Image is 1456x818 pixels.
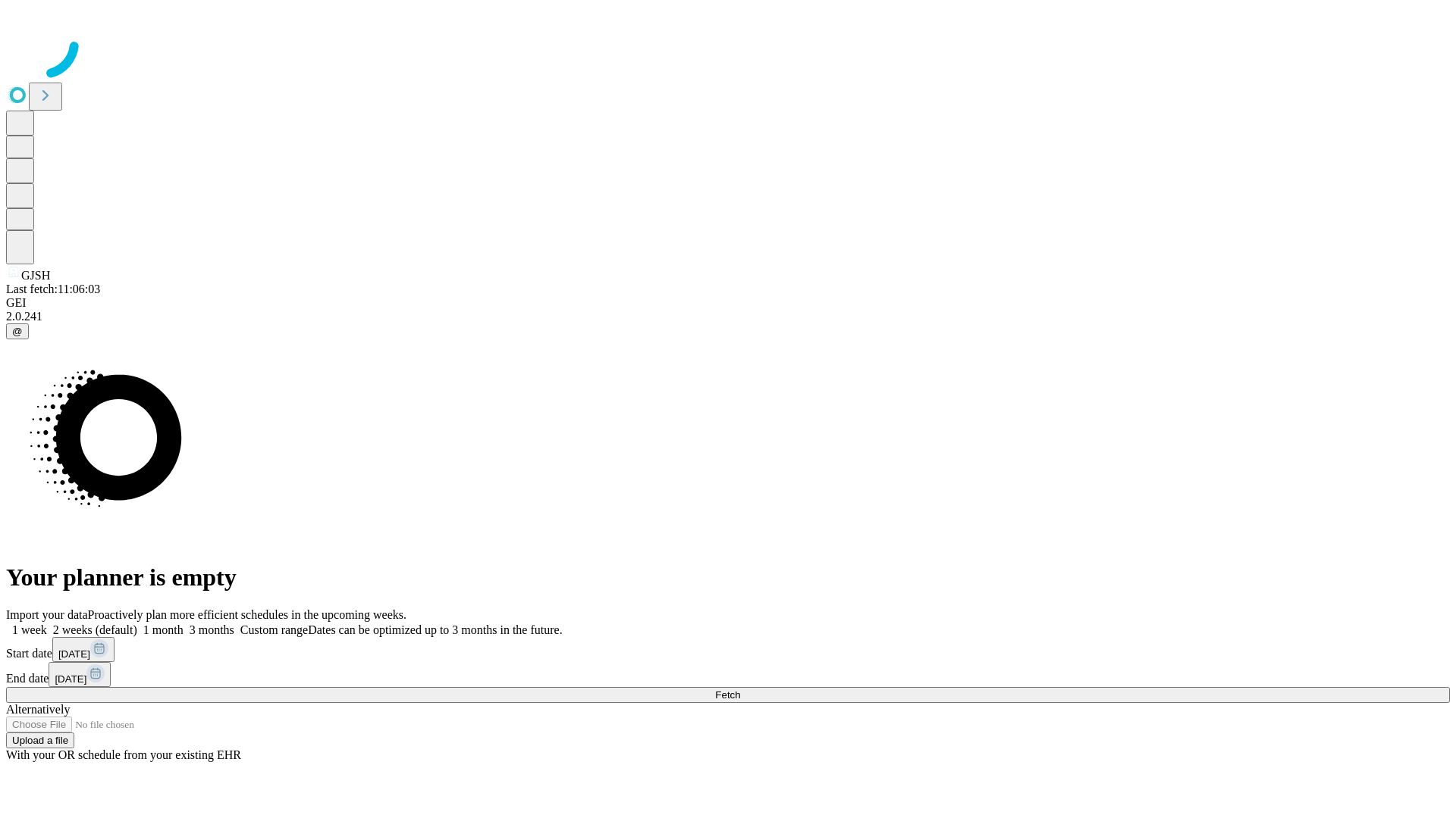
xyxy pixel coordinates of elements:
[6,323,29,339] button: @
[6,637,1450,662] div: Start date
[12,623,47,636] span: 1 week
[21,269,50,282] span: GJSH
[143,623,184,636] span: 1 month
[12,326,23,337] span: @
[6,608,88,621] span: Import your data
[6,283,100,295] span: Last fetch: 11:06:03
[6,748,241,761] span: With your OR schedule from your existing EHR
[6,662,1450,687] div: End date
[6,687,1450,703] button: Fetch
[52,637,115,662] button: [DATE]
[240,623,308,636] span: Custom range
[6,296,1450,310] div: GEI
[88,608,406,621] span: Proactively plan more efficient schedules in the upcoming weeks.
[6,564,1450,592] h1: Your planner is empty
[6,703,70,716] span: Alternatively
[715,689,740,701] span: Fetch
[49,662,111,687] button: [DATE]
[308,623,562,636] span: Dates can be optimized up to 3 months in the future.
[55,673,86,685] span: [DATE]
[6,732,74,748] button: Upload a file
[6,310,1450,323] div: 2.0.241
[53,623,137,636] span: 2 weeks (default)
[58,648,90,660] span: [DATE]
[190,623,234,636] span: 3 months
